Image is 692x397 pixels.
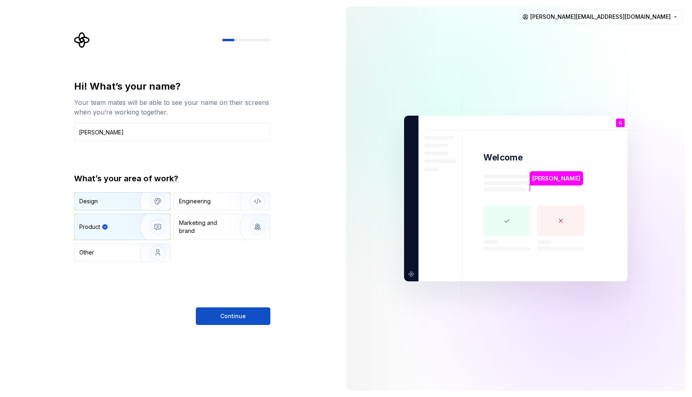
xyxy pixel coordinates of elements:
p: G [619,121,622,125]
svg: Supernova Logo [74,32,90,48]
span: Continue [220,312,246,320]
button: Continue [196,307,270,325]
div: What’s your area of work? [74,173,270,184]
p: [PERSON_NAME] [532,174,580,183]
div: Hi! What’s your name? [74,80,270,93]
div: Other [79,249,94,257]
div: Design [79,197,98,205]
div: Product [79,223,100,231]
p: Welcome [483,152,523,163]
div: Marketing and brand [179,219,233,235]
button: [PERSON_NAME][EMAIL_ADDRESS][DOMAIN_NAME] [519,10,682,24]
input: Han Solo [74,123,270,141]
span: [PERSON_NAME][EMAIL_ADDRESS][DOMAIN_NAME] [530,13,671,21]
div: Engineering [179,197,211,205]
div: Your team mates will be able to see your name on their screens when you’re working together. [74,98,270,117]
